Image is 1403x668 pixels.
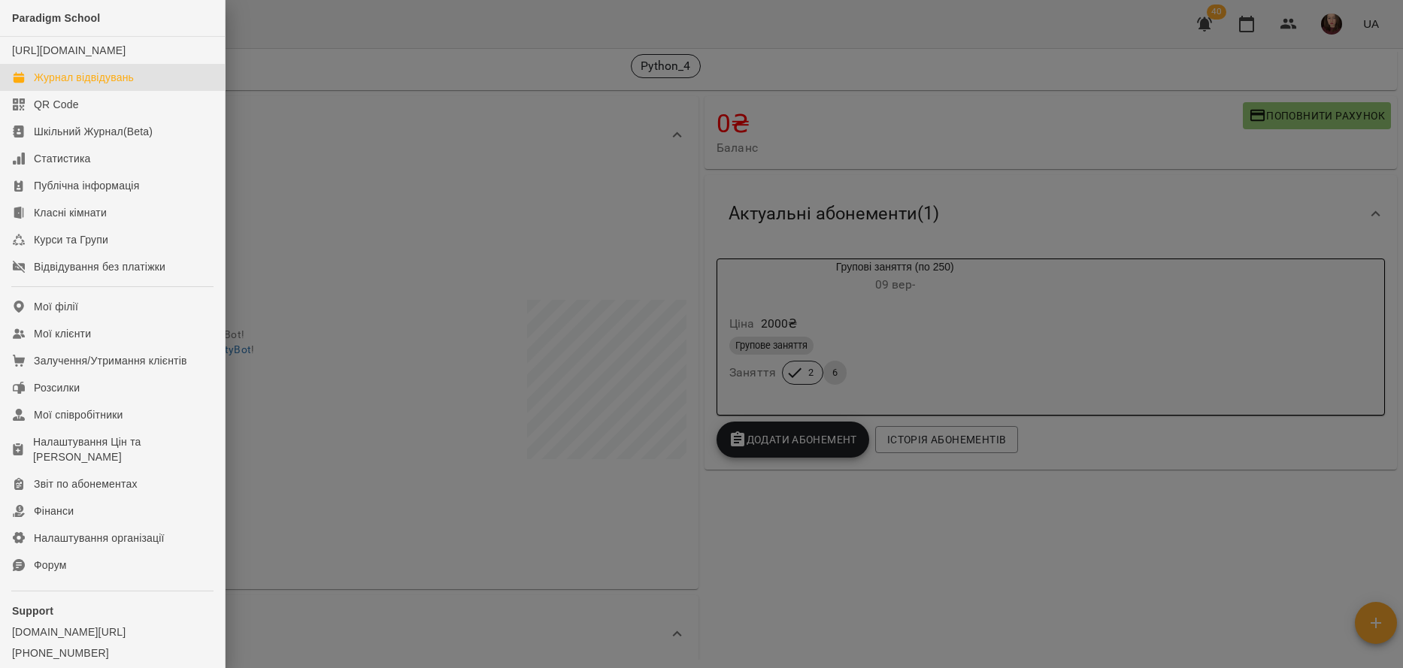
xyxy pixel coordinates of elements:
[34,476,138,491] div: Звіт по абонементах
[34,259,165,274] div: Відвідування без платіжки
[33,434,213,464] div: Налаштування Цін та [PERSON_NAME]
[34,530,165,546] div: Налаштування організації
[34,151,91,166] div: Статистика
[12,645,213,660] a: [PHONE_NUMBER]
[34,380,80,395] div: Розсилки
[12,603,213,618] p: Support
[34,503,74,518] div: Фінанси
[34,407,123,422] div: Мої співробітники
[34,124,153,139] div: Шкільний Журнал(Beta)
[12,44,126,56] a: [URL][DOMAIN_NAME]
[12,12,100,24] span: Paradigm School
[34,97,79,112] div: QR Code
[34,178,139,193] div: Публічна інформація
[12,624,213,639] a: [DOMAIN_NAME][URL]
[34,205,107,220] div: Класні кімнати
[34,326,91,341] div: Мої клієнти
[34,70,134,85] div: Журнал відвідувань
[34,558,67,573] div: Форум
[34,299,78,314] div: Мої філії
[34,232,108,247] div: Курси та Групи
[34,353,187,368] div: Залучення/Утримання клієнтів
